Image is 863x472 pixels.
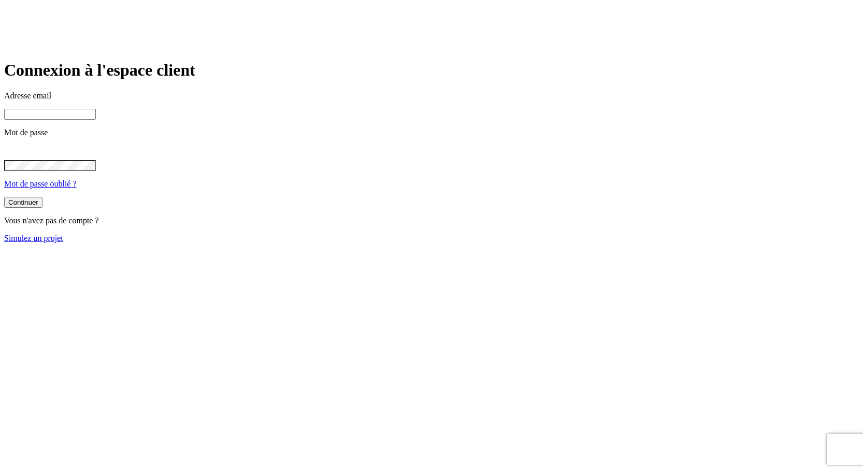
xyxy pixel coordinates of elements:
[4,91,859,101] p: Adresse email
[4,197,42,208] button: Continuer
[4,61,859,80] h1: Connexion à l'espace client
[4,234,63,242] a: Simulez un projet
[4,128,859,137] p: Mot de passe
[8,198,38,206] div: Continuer
[4,216,859,225] p: Vous n'avez pas de compte ?
[4,179,77,188] a: Mot de passe oublié ?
